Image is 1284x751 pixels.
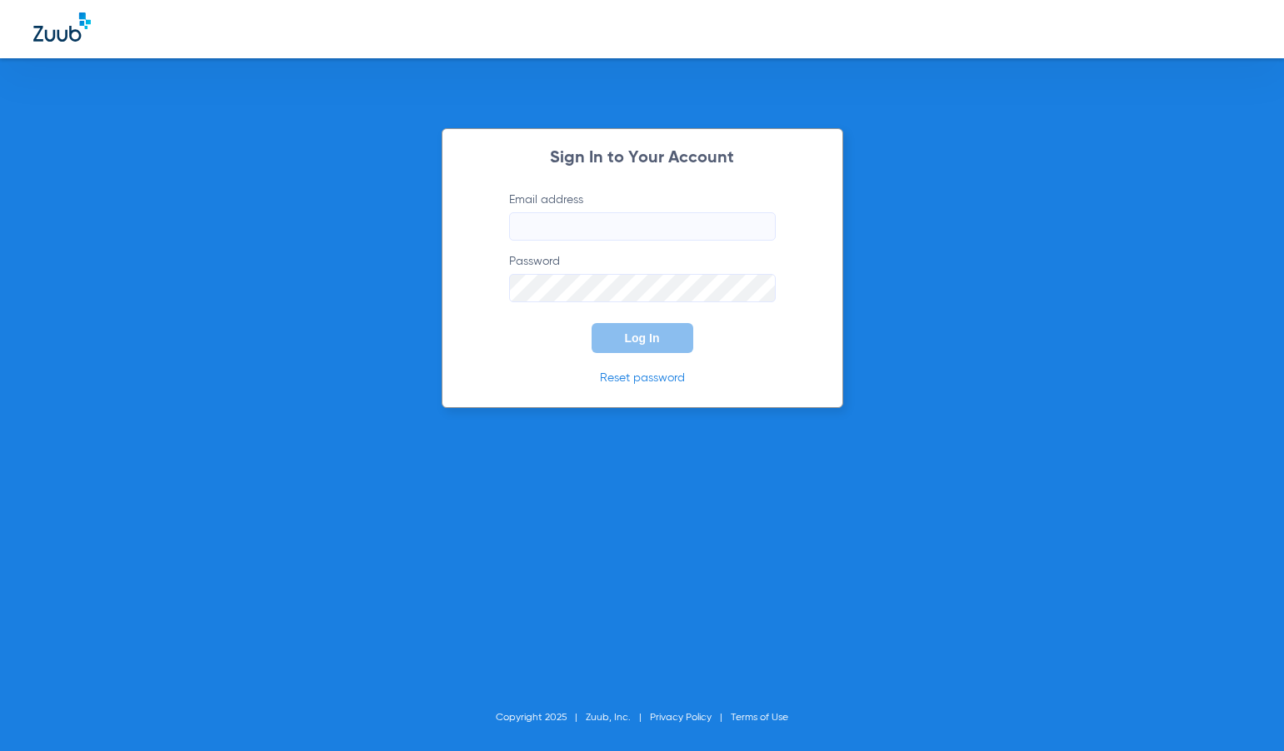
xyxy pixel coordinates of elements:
label: Password [509,253,776,302]
a: Reset password [600,372,685,384]
a: Terms of Use [731,713,788,723]
a: Privacy Policy [650,713,712,723]
button: Log In [592,323,693,353]
h2: Sign In to Your Account [484,150,801,167]
label: Email address [509,191,776,241]
li: Zuub, Inc. [586,709,650,726]
li: Copyright 2025 [496,709,586,726]
span: Log In [625,331,660,345]
iframe: Chat Widget [1201,671,1284,751]
input: Email address [509,212,776,241]
input: Password [509,274,776,302]
img: Zuub Logo [33,12,91,42]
